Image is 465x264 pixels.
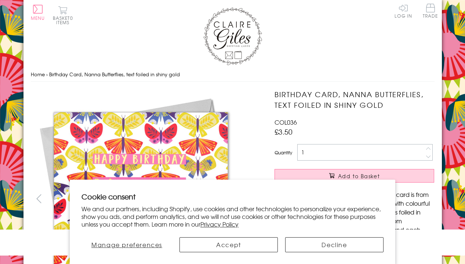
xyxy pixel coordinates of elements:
[423,4,438,19] a: Trade
[275,89,434,110] h1: Birthday Card, Nanna Butterflies, text foiled in shiny gold
[31,190,47,207] button: prev
[81,191,384,202] h2: Cookie consent
[275,169,434,183] button: Add to Basket
[81,205,384,228] p: We and our partners, including Shopify, use cookies and other technologies to personalize your ex...
[31,71,45,78] a: Home
[275,149,292,156] label: Quantity
[49,71,180,78] span: Birthday Card, Nanna Butterflies, text foiled in shiny gold
[31,5,45,20] button: Menu
[31,15,45,21] span: Menu
[53,6,73,25] button: Basket0 items
[203,7,262,65] img: Claire Giles Greetings Cards
[395,4,412,18] a: Log In
[81,237,172,252] button: Manage preferences
[179,237,278,252] button: Accept
[275,118,297,126] span: COL036
[46,71,48,78] span: ›
[31,67,435,82] nav: breadcrumbs
[285,237,384,252] button: Decline
[275,126,293,137] span: £3.50
[423,4,438,18] span: Trade
[200,220,239,228] a: Privacy Policy
[56,15,73,26] span: 0 items
[338,172,380,180] span: Add to Basket
[91,240,162,249] span: Manage preferences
